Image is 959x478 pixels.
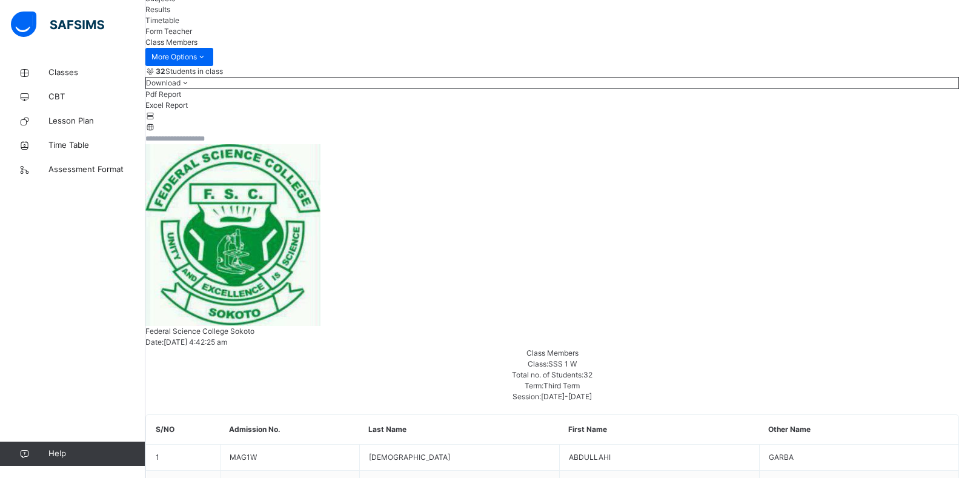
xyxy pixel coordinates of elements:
[583,370,592,379] span: 32
[147,415,221,445] th: S/NO
[145,337,164,347] span: Date:
[146,78,181,87] span: Download
[513,392,541,401] span: Session:
[559,445,759,471] td: ABDULLAHI
[145,5,170,14] span: Results
[48,91,145,103] span: CBT
[525,381,543,390] span: Term:
[528,359,548,368] span: Class:
[526,348,579,357] span: Class Members
[145,100,959,111] li: dropdown-list-item-null-1
[548,359,577,368] span: SSS 1 W
[145,16,179,25] span: Timetable
[359,415,559,445] th: Last Name
[164,337,227,347] span: [DATE] 4:42:25 am
[48,115,145,127] span: Lesson Plan
[147,445,221,471] td: 1
[759,445,958,471] td: GARBA
[145,27,192,36] span: Form Teacher
[48,448,145,460] span: Help
[559,415,759,445] th: First Name
[156,67,165,76] b: 32
[220,445,359,471] td: MAG1W
[48,164,145,176] span: Assessment Format
[156,66,223,77] span: Students in class
[48,139,145,151] span: Time Table
[512,370,583,379] span: Total no. of Students:
[359,445,559,471] td: [DEMOGRAPHIC_DATA]
[220,415,359,445] th: Admission No.
[11,12,104,37] img: safsims
[145,38,197,47] span: Class Members
[48,67,145,79] span: Classes
[145,327,254,336] span: Federal Science College Sokoto
[541,392,592,401] span: [DATE]-[DATE]
[145,89,959,100] li: dropdown-list-item-null-0
[543,381,580,390] span: Third Term
[151,51,207,62] span: More Options
[759,415,958,445] th: Other Name
[145,144,320,326] img: fscsokoto.png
